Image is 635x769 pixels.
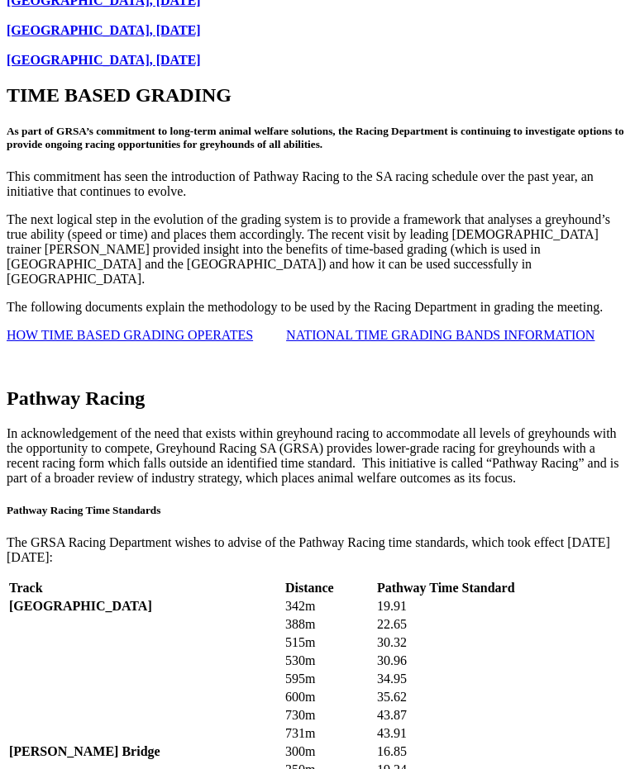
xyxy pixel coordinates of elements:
[376,598,627,615] td: 19.91
[7,125,624,150] strong: As part of GRSA’s commitment to long-term animal welfare solutions, the Racing Department is cont...
[9,581,43,595] strong: Track
[7,169,628,199] p: This commitment has seen the introduction of Pathway Racing to the SA racing schedule over the pa...
[376,616,627,633] td: 22.65
[284,616,375,633] td: 388m
[7,426,628,486] p: In acknowledgement of the need that exists within greyhound racing to accommodate all levels of g...
[284,634,375,651] td: 515m
[7,53,201,67] a: [GEOGRAPHIC_DATA], [DATE]
[284,671,375,687] td: 595m
[7,23,201,37] a: [GEOGRAPHIC_DATA], [DATE]
[376,707,627,724] td: 43.87
[376,743,627,760] td: 16.85
[376,671,627,687] td: 34.95
[7,504,628,517] h5: Pathway Racing Time Standards
[7,535,628,565] p: The GRSA Racing Department wishes to advise of the Pathway Racing time standards, which took effe...
[285,581,334,595] strong: Distance
[7,328,253,342] a: HOW TIME BASED GRADING OPERATES
[377,581,515,595] strong: Pathway Time Standard
[284,598,375,615] td: 342m
[376,634,627,651] td: 30.32
[9,599,152,613] strong: [GEOGRAPHIC_DATA]
[284,743,375,760] td: 300m
[7,300,628,315] p: The following documents explain the methodology to be used by the Racing Department in grading th...
[286,328,594,342] a: NATIONAL TIME GRADING BANDS INFORMATION
[9,744,160,758] strong: [PERSON_NAME] Bridge
[284,725,375,742] td: 731m
[7,387,628,410] h2: Pathway Racing
[284,707,375,724] td: 730m
[7,212,628,287] p: The next logical step in the evolution of the grading system is to provide a framework that analy...
[7,84,628,107] h2: TIME BASED GRADING
[284,689,375,705] td: 600m
[376,725,627,742] td: 43.91
[376,689,627,705] td: 35.62
[376,653,627,669] td: 30.96
[284,653,375,669] td: 530m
